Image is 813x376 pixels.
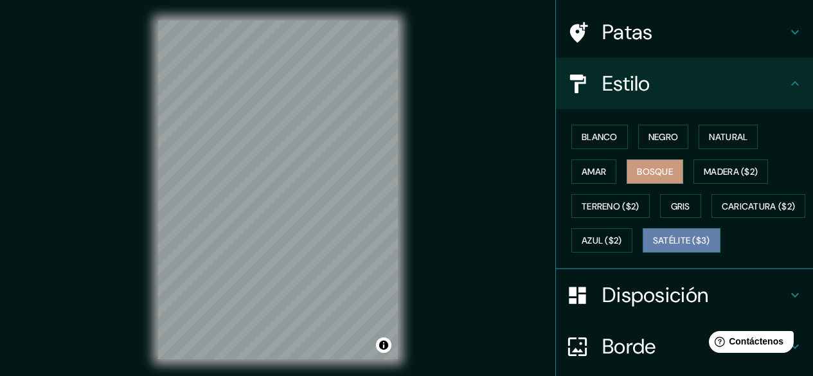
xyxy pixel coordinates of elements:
button: Bosque [627,159,683,184]
font: Madera ($2) [704,166,758,177]
button: Natural [699,125,758,149]
div: Disposición [556,269,813,321]
button: Madera ($2) [693,159,768,184]
canvas: Mapa [158,21,398,359]
iframe: Lanzador de widgets de ayuda [699,326,799,362]
button: Azul ($2) [571,228,632,253]
font: Patas [602,19,653,46]
button: Amar [571,159,616,184]
button: Satélite ($3) [643,228,720,253]
font: Amar [582,166,606,177]
button: Activar o desactivar atribución [376,337,391,353]
font: Azul ($2) [582,235,622,247]
font: Terreno ($2) [582,201,639,212]
button: Terreno ($2) [571,194,650,219]
font: Disposición [602,282,708,309]
button: Blanco [571,125,628,149]
div: Estilo [556,58,813,109]
font: Gris [671,201,690,212]
button: Gris [660,194,701,219]
font: Negro [648,131,679,143]
font: Bosque [637,166,673,177]
font: Natural [709,131,747,143]
div: Borde [556,321,813,372]
font: Blanco [582,131,618,143]
font: Borde [602,333,656,360]
button: Caricatura ($2) [711,194,806,219]
button: Negro [638,125,689,149]
font: Satélite ($3) [653,235,710,247]
font: Caricatura ($2) [722,201,796,212]
div: Patas [556,6,813,58]
font: Estilo [602,70,650,97]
